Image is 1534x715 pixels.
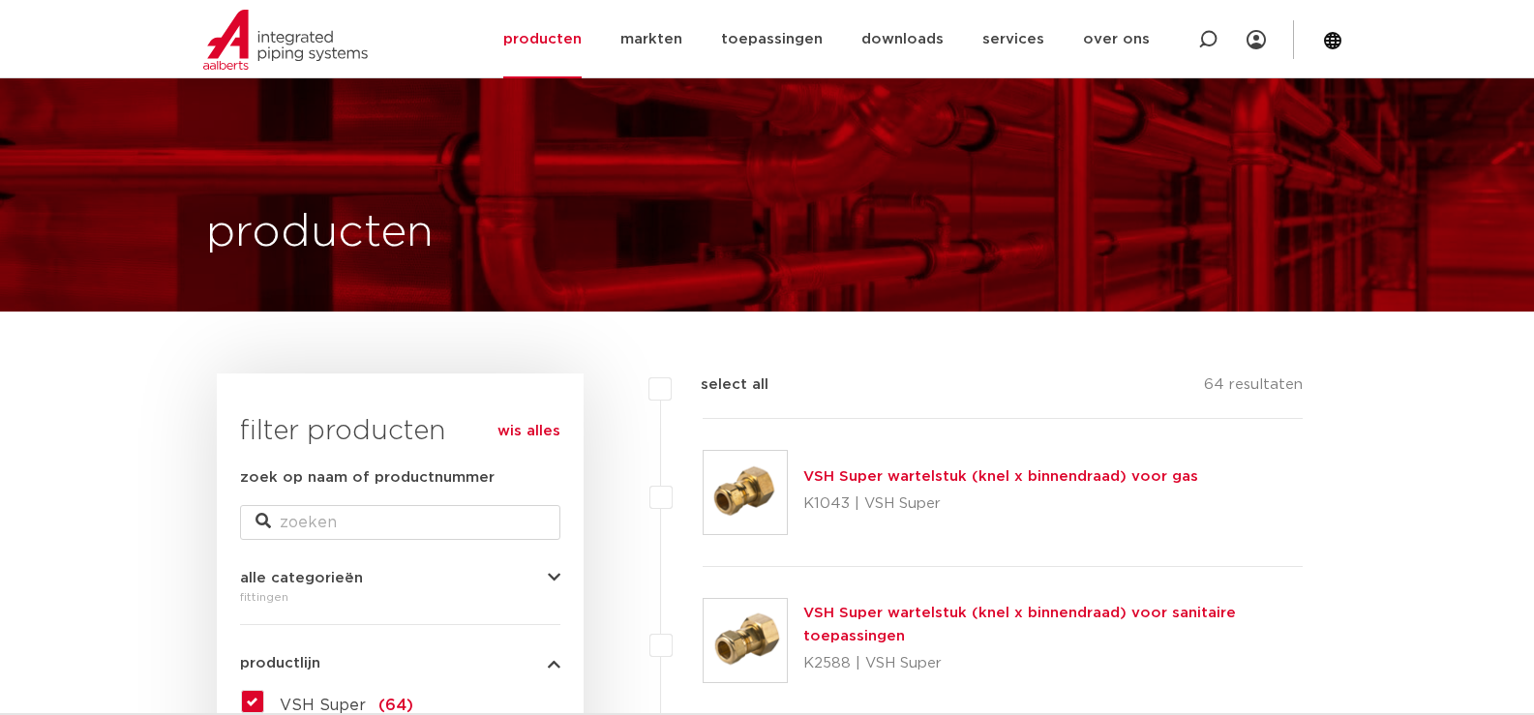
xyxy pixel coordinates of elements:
[1204,373,1303,403] p: 64 resultaten
[240,656,560,670] button: productlijn
[240,571,363,585] span: alle categorieën
[240,656,320,670] span: productlijn
[803,606,1236,643] a: VSH Super wartelstuk (knel x binnendraad) voor sanitaire toepassingen
[672,373,768,397] label: select all
[240,585,560,609] div: fittingen
[280,698,366,713] span: VSH Super
[240,505,560,540] input: zoeken
[704,451,787,534] img: Thumbnail for VSH Super wartelstuk (knel x binnendraad) voor gas
[378,698,413,713] span: (64)
[497,420,560,443] a: wis alles
[240,571,560,585] button: alle categorieën
[704,599,787,682] img: Thumbnail for VSH Super wartelstuk (knel x binnendraad) voor sanitaire toepassingen
[206,202,434,264] h1: producten
[803,469,1198,484] a: VSH Super wartelstuk (knel x binnendraad) voor gas
[240,466,495,490] label: zoek op naam of productnummer
[803,648,1304,679] p: K2588 | VSH Super
[803,489,1198,520] p: K1043 | VSH Super
[240,412,560,451] h3: filter producten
